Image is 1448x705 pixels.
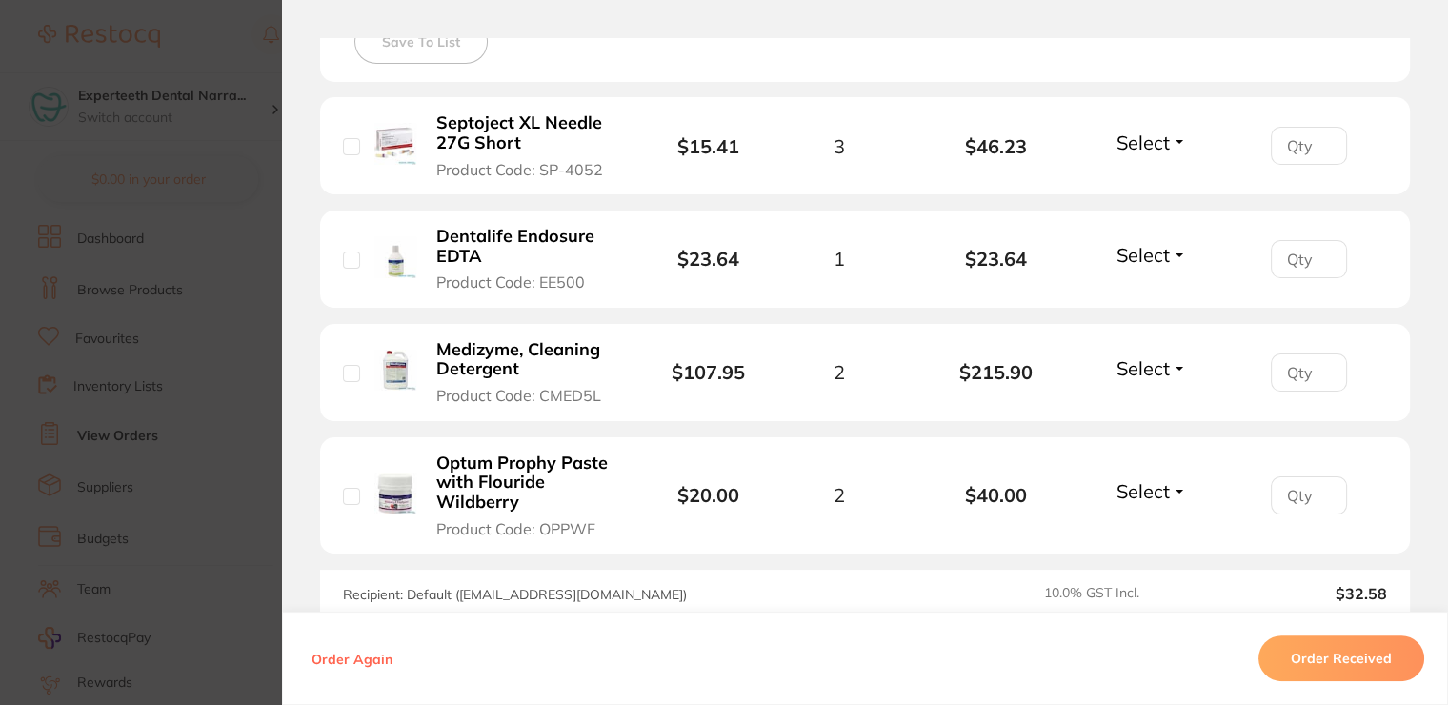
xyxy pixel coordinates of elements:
span: Product Code: OPPWF [436,520,595,537]
input: Qty [1271,127,1347,165]
b: Medizyme, Cleaning Detergent [436,340,622,379]
button: Select [1111,356,1193,380]
button: Septoject XL Needle 27G Short Product Code: SP-4052 [431,112,628,179]
b: $20.00 [677,483,739,507]
span: 1 [834,248,845,270]
button: Select [1111,243,1193,267]
input: Qty [1271,476,1347,514]
b: $46.23 [917,135,1074,157]
button: Order Again [306,650,398,667]
input: Qty [1271,240,1347,278]
b: Septoject XL Needle 27G Short [436,113,622,152]
img: Dentalife Endosure EDTA [374,236,416,278]
b: $15.41 [677,134,739,158]
b: $215.90 [917,361,1074,383]
button: Medizyme, Cleaning Detergent Product Code: CMED5L [431,339,628,406]
button: Save To List [354,20,488,64]
img: Medizyme, Cleaning Detergent [374,350,416,392]
b: $23.64 [917,248,1074,270]
b: Dentalife Endosure EDTA [436,227,622,266]
button: Dentalife Endosure EDTA Product Code: EE500 [431,226,628,292]
span: 3 [834,135,845,157]
span: Select [1116,131,1170,154]
img: Optum Prophy Paste with Flouride Wildberry [374,473,416,514]
button: Select [1111,131,1193,154]
span: Select [1116,479,1170,503]
span: 2 [834,484,845,506]
button: Optum Prophy Paste with Flouride Wildberry Product Code: OPPWF [431,453,628,538]
b: Optum Prophy Paste with Flouride Wildberry [436,453,622,513]
span: 2 [834,361,845,383]
span: Recipient: Default ( [EMAIL_ADDRESS][DOMAIN_NAME] ) [343,586,687,603]
button: Order Received [1258,635,1424,681]
span: Select [1116,356,1170,380]
span: Product Code: SP-4052 [436,161,603,178]
output: $32.58 [1223,585,1387,602]
b: $23.64 [677,247,739,271]
img: Septoject XL Needle 27G Short [374,123,416,165]
b: $40.00 [917,484,1074,506]
input: Qty [1271,353,1347,392]
span: Product Code: EE500 [436,273,585,291]
span: Product Code: CMED5L [436,387,601,404]
b: $107.95 [672,360,745,384]
button: Select [1111,479,1193,503]
span: Select [1116,243,1170,267]
span: 10.0 % GST Incl. [1044,585,1208,602]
